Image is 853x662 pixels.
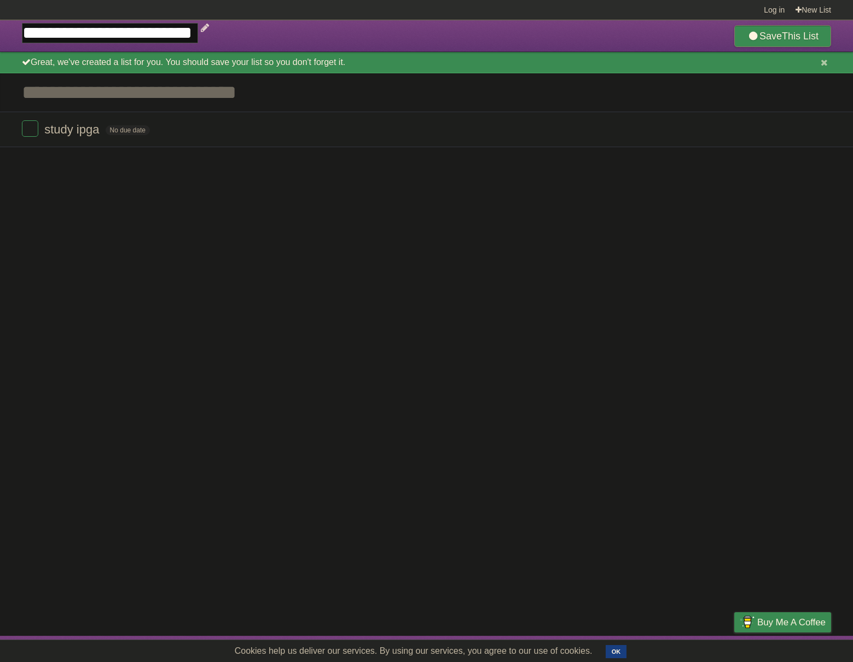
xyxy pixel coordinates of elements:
[683,638,707,659] a: Terms
[224,640,604,662] span: Cookies help us deliver our services. By using our services, you agree to our use of cookies.
[734,25,831,47] a: SaveThis List
[625,638,669,659] a: Developers
[106,125,150,135] span: No due date
[589,638,612,659] a: About
[782,31,819,42] b: This List
[740,613,755,631] img: Buy me a coffee
[44,123,102,136] span: study ipga
[720,638,748,659] a: Privacy
[757,613,826,632] span: Buy me a coffee
[762,638,831,659] a: Suggest a feature
[606,645,627,658] button: OK
[734,612,831,632] a: Buy me a coffee
[22,120,38,137] label: Done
